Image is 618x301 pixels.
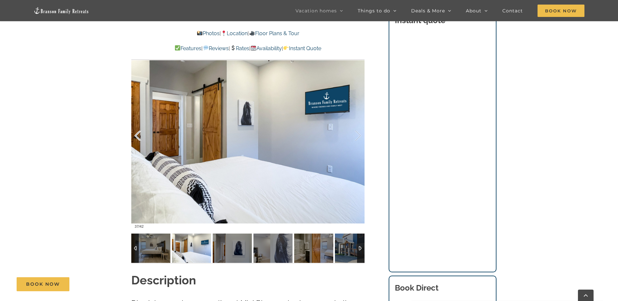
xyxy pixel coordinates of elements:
[251,45,282,51] a: Availability
[221,30,248,36] a: Location
[131,29,365,38] p: | |
[230,45,236,50] img: 💲
[172,234,211,263] img: 011-Out-of-the-Blue-vacation-home-rental-Branson-Family-Retreats-10015-TV-copy-scaled.jpg-nggid04...
[131,273,196,287] strong: Description
[395,283,438,293] b: Book Direct
[175,45,180,50] img: ✅
[538,5,584,17] span: Book Now
[358,8,390,13] span: Things to do
[131,44,365,53] p: | | | |
[230,45,249,51] a: Rates
[34,7,89,14] img: Branson Family Retreats Logo
[295,8,337,13] span: Vacation homes
[175,45,201,51] a: Features
[250,31,255,36] img: 🎥
[253,234,293,263] img: 011-Out-of-the-Blue-vacation-home-rental-Branson-Family-Retreats-10017-scaled.jpg-nggid042227-ngg...
[294,234,333,263] img: 011-Out-of-the-Blue-vacation-home-rental-Branson-Family-Retreats-10018-scaled.jpg-nggid042228-ngg...
[213,234,252,263] img: 011-Out-of-the-Blue-vacation-home-rental-Branson-Family-Retreats-10016-scaled.jpg-nggid042226-ngg...
[203,45,228,51] a: Reviews
[197,31,202,36] img: 📸
[502,8,523,13] span: Contact
[221,31,226,36] img: 📍
[26,281,60,287] span: Book Now
[466,8,481,13] span: About
[197,30,220,36] a: Photos
[283,45,289,50] img: 👉
[17,277,69,291] a: Book Now
[283,45,321,51] a: Instant Quote
[411,8,445,13] span: Deals & More
[335,234,374,263] img: 015-Out-of-the-Blue-vacation-home-rental-Branson-Family-Retreats-10101-scaled.jpg-nggid042238-ngg...
[131,234,170,263] img: 011-Out-of-the-Blue-vacation-home-rental-Branson-Family-Retreats-10013-scaled.jpg-nggid042223-ngg...
[249,30,299,36] a: Floor Plans & Tour
[251,45,256,50] img: 📆
[203,45,208,50] img: 💬
[395,34,490,255] iframe: Booking/Inquiry Widget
